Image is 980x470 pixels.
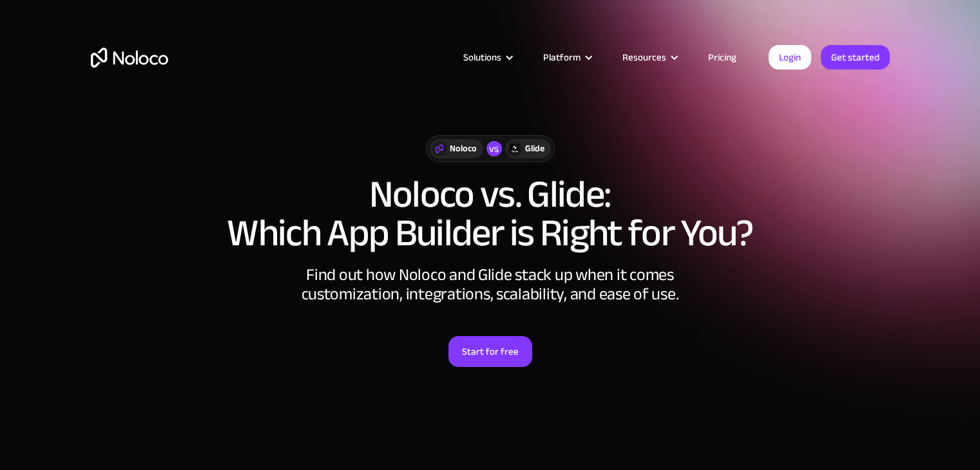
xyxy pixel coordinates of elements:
[769,45,811,70] a: Login
[543,49,581,66] div: Platform
[527,49,606,66] div: Platform
[463,49,501,66] div: Solutions
[447,49,527,66] div: Solutions
[91,48,168,68] a: home
[606,49,692,66] div: Resources
[450,142,477,156] div: Noloco
[91,175,890,252] h1: Noloco vs. Glide: Which App Builder is Right for You?
[297,265,684,304] div: Find out how Noloco and Glide stack up when it comes customization, integrations, scalability, an...
[448,336,532,367] a: Start for free
[692,49,753,66] a: Pricing
[486,141,502,156] div: vs
[525,142,544,156] div: Glide
[622,49,666,66] div: Resources
[821,45,890,70] a: Get started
